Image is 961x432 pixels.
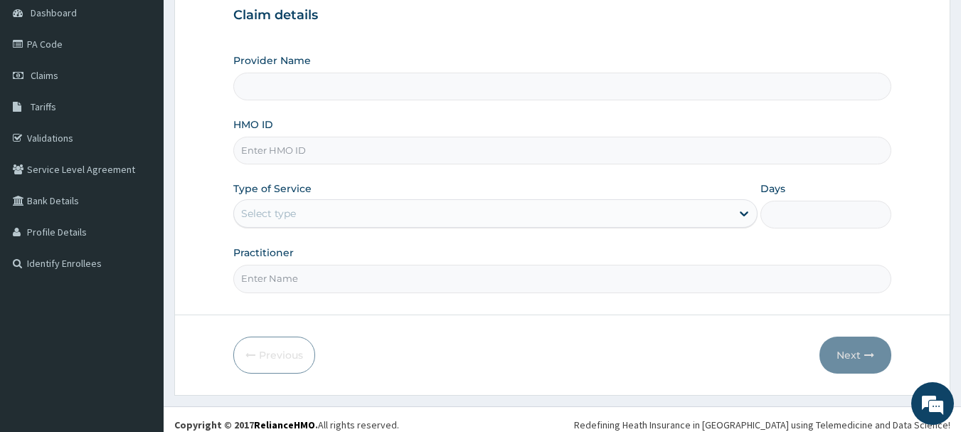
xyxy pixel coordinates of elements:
label: Practitioner [233,246,294,260]
label: Days [760,181,785,196]
button: Next [819,337,891,374]
span: Claims [31,69,58,82]
div: Minimize live chat window [233,7,267,41]
label: Provider Name [233,53,311,68]
span: Dashboard [31,6,77,19]
span: Tariffs [31,100,56,113]
h3: Claim details [233,8,892,23]
input: Enter HMO ID [233,137,892,164]
textarea: Type your message and hit 'Enter' [7,284,271,334]
a: RelianceHMO [254,418,315,431]
div: Select type [241,206,296,221]
label: HMO ID [233,117,273,132]
img: d_794563401_company_1708531726252_794563401 [26,71,58,107]
div: Chat with us now [74,80,239,98]
strong: Copyright © 2017 . [174,418,318,431]
label: Type of Service [233,181,312,196]
button: Previous [233,337,315,374]
span: We're online! [83,127,196,270]
input: Enter Name [233,265,892,293]
div: Redefining Heath Insurance in [GEOGRAPHIC_DATA] using Telemedicine and Data Science! [574,418,950,432]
